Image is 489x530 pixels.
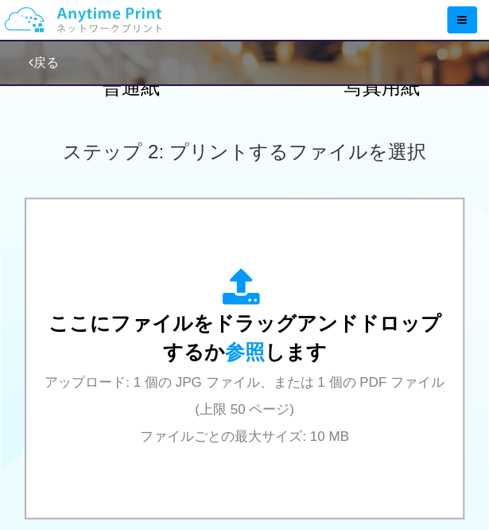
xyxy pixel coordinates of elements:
[45,374,444,444] span: アップロード: 1 個の JPG ファイル、または 1 個の PDF ファイル (上限 50 ページ) ファイルごとの最大サイズ: 10 MB
[29,56,59,69] a: 戻る
[225,340,265,362] span: 参照
[49,311,441,362] span: ここにファイルをドラッグアンドドロップするか します
[63,141,425,162] span: ステップ 2: プリントするファイルを選択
